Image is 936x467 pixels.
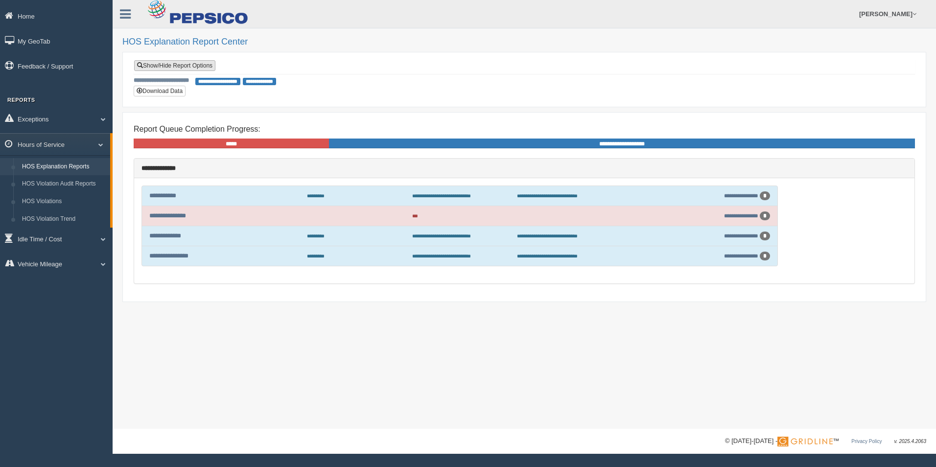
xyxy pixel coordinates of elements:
[134,86,186,96] button: Download Data
[18,175,110,193] a: HOS Violation Audit Reports
[18,193,110,210] a: HOS Violations
[18,158,110,176] a: HOS Explanation Reports
[851,439,882,444] a: Privacy Policy
[122,37,926,47] h2: HOS Explanation Report Center
[18,210,110,228] a: HOS Violation Trend
[725,436,926,446] div: © [DATE]-[DATE] - ™
[777,437,833,446] img: Gridline
[134,60,215,71] a: Show/Hide Report Options
[894,439,926,444] span: v. 2025.4.2063
[134,125,915,134] h4: Report Queue Completion Progress:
